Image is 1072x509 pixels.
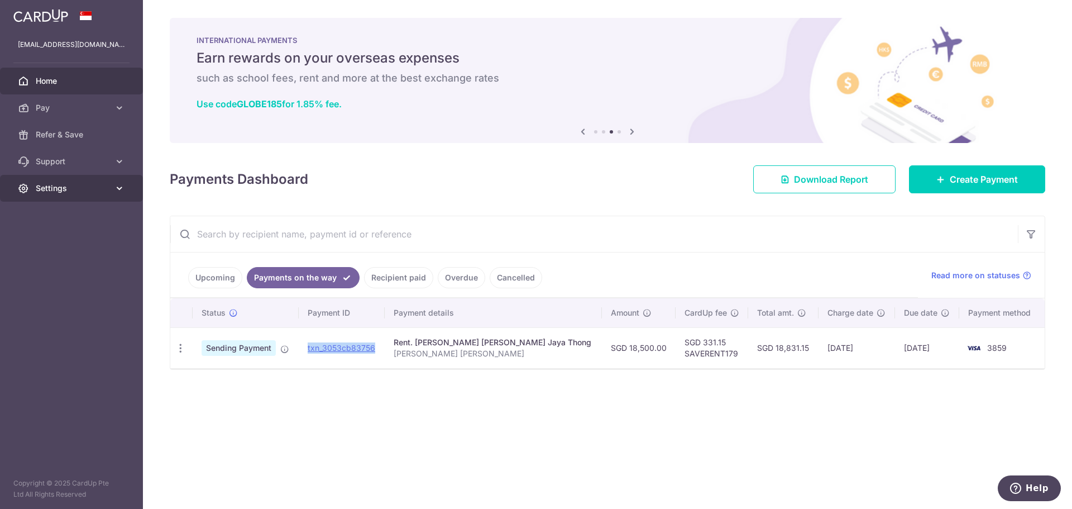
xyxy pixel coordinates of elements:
a: Create Payment [909,165,1045,193]
span: CardUp fee [685,307,727,318]
span: 3859 [987,343,1007,353]
a: Read more on statuses [931,270,1031,281]
h5: Earn rewards on your overseas expenses [197,49,1018,67]
td: SGD 331.15 SAVERENT179 [676,327,748,368]
a: Recipient paid [364,267,433,288]
span: Pay [36,102,109,113]
div: Rent. [PERSON_NAME] [PERSON_NAME] Jaya Thong [394,337,593,348]
span: Sending Payment [202,340,276,356]
span: Read more on statuses [931,270,1020,281]
span: Create Payment [950,173,1018,186]
th: Payment details [385,298,602,327]
span: Home [36,75,109,87]
span: Refer & Save [36,129,109,140]
img: International Payment Banner [170,18,1045,143]
th: Payment method [959,298,1045,327]
a: Overdue [438,267,485,288]
span: Support [36,156,109,167]
span: Charge date [827,307,873,318]
input: Search by recipient name, payment id or reference [170,216,1018,252]
span: Amount [611,307,639,318]
iframe: Opens a widget where you can find more information [998,475,1061,503]
a: Payments on the way [247,267,360,288]
span: Download Report [794,173,868,186]
th: Payment ID [299,298,385,327]
b: GLOBE185 [237,98,282,110]
a: txn_3053cb83756 [308,343,375,353]
a: Upcoming [188,267,242,288]
a: Cancelled [490,267,542,288]
p: INTERNATIONAL PAYMENTS [197,36,1018,45]
td: SGD 18,831.15 [748,327,819,368]
td: [DATE] [819,327,895,368]
span: Status [202,307,226,318]
img: CardUp [13,9,68,22]
h4: Payments Dashboard [170,169,308,189]
span: Settings [36,183,109,194]
td: SGD 18,500.00 [602,327,676,368]
td: [DATE] [895,327,959,368]
a: Download Report [753,165,896,193]
span: Total amt. [757,307,794,318]
p: [EMAIL_ADDRESS][DOMAIN_NAME] [18,39,125,50]
img: Bank Card [963,341,985,355]
p: [PERSON_NAME] [PERSON_NAME] [394,348,593,359]
a: Use codeGLOBE185for 1.85% fee. [197,98,342,110]
span: Due date [904,307,937,318]
h6: such as school fees, rent and more at the best exchange rates [197,72,1018,85]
